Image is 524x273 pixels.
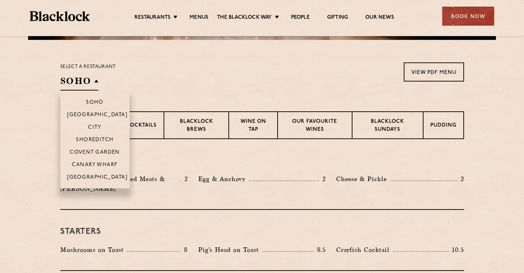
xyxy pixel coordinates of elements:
[67,112,128,119] p: [GEOGRAPHIC_DATA]
[314,245,326,254] p: 8.5
[70,150,120,156] p: Covent Garden
[442,7,494,26] div: Book Now
[336,174,390,184] p: Cheese & Pickle
[359,118,416,134] p: Blacklock Sundays
[134,14,171,22] a: Restaurants
[291,14,310,22] a: People
[72,162,117,169] p: Canary Wharf
[30,11,90,21] img: BL_Textured_Logo-footer-cropped.svg
[198,245,262,255] p: Pig's Head on Toast
[448,245,464,254] p: 10.5
[365,14,394,22] a: Our News
[60,62,116,71] p: Select a restaurant
[126,122,157,130] p: Cocktails
[88,125,102,131] p: City
[60,156,464,165] h3: Pre Chop Bites
[171,118,222,134] p: Blacklock Brews
[76,137,114,144] p: Shoreditch
[404,62,464,82] a: View PDF Menu
[60,245,127,255] p: Mushrooms on Toast
[190,14,208,22] a: Menus
[198,174,249,184] p: Egg & Anchovy
[336,245,393,255] p: Crayfish Cocktail
[285,118,345,134] p: Our favourite wines
[181,174,188,184] p: 2
[457,174,464,184] p: 2
[319,174,326,184] p: 2
[60,75,98,91] h2: SOHO
[60,227,464,236] h3: Starters
[181,245,188,254] p: 8
[327,14,348,22] a: Gifting
[236,118,270,134] p: Wine on Tap
[86,100,104,106] p: Soho
[67,174,128,181] p: [GEOGRAPHIC_DATA]
[430,122,456,130] p: Pudding
[217,14,272,22] a: The Blacklock Way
